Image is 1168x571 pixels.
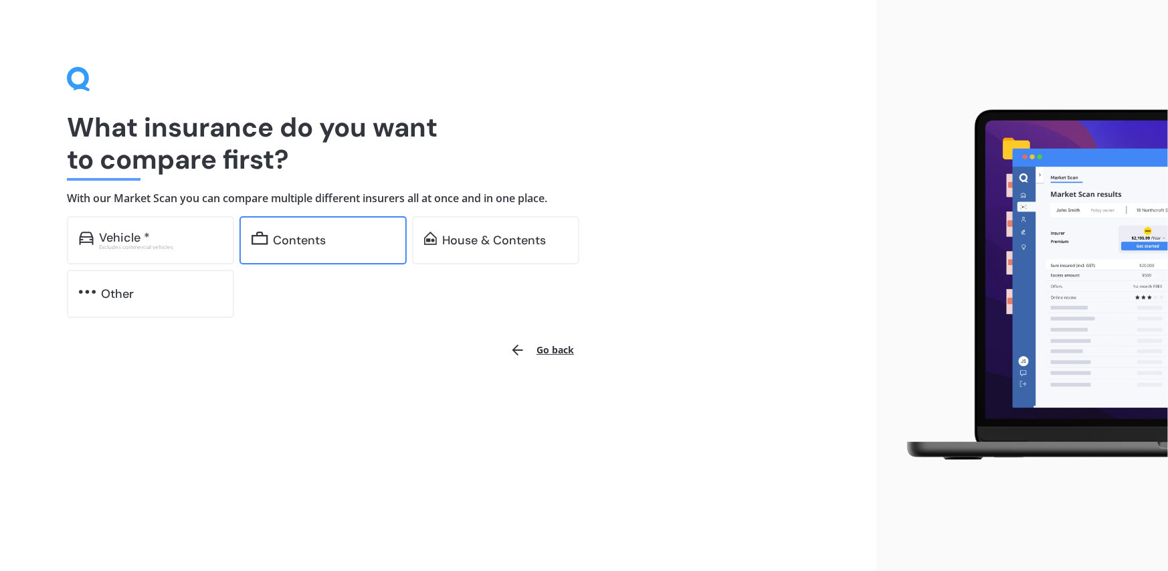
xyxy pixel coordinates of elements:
button: Go back [502,334,582,366]
img: car.f15378c7a67c060ca3f3.svg [79,232,94,245]
img: laptop.webp [888,102,1168,470]
img: home-and-contents.b802091223b8502ef2dd.svg [424,232,437,245]
div: Other [101,287,134,301]
img: other.81dba5aafe580aa69f38.svg [79,285,96,299]
div: House & Contents [442,234,546,247]
div: Vehicle * [99,231,150,244]
div: Excludes commercial vehicles [99,244,222,250]
div: Contents [274,234,326,247]
h1: What insurance do you want to compare first? [67,111,809,175]
h4: With our Market Scan you can compare multiple different insurers all at once and in one place. [67,191,809,206]
img: content.01f40a52572271636b6f.svg [252,232,268,245]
